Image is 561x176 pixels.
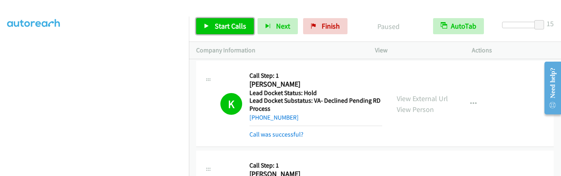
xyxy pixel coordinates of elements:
a: Finish [303,18,347,34]
iframe: Resource Center [538,56,561,120]
p: Actions [472,46,554,55]
a: View Person [397,105,434,114]
p: Company Information [196,46,360,55]
a: View External Url [397,94,448,103]
h5: Call Step: 1 [249,72,382,80]
p: View [375,46,457,55]
span: Start Calls [215,21,246,31]
a: Start Calls [196,18,254,34]
h1: K [220,93,242,115]
button: AutoTab [433,18,484,34]
h5: Call Step: 1 [249,162,382,170]
span: Finish [322,21,340,31]
h5: Lead Docket Status: Hold [249,89,382,97]
h5: Lead Docket Substatus: VA- Declined Pending RD Process [249,97,382,112]
span: Next [276,21,290,31]
button: Next [257,18,298,34]
a: [PHONE_NUMBER] [249,114,299,121]
h2: [PERSON_NAME] [249,80,382,89]
p: Paused [358,21,419,32]
a: Call was successful? [249,130,304,138]
div: 15 [546,18,554,29]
